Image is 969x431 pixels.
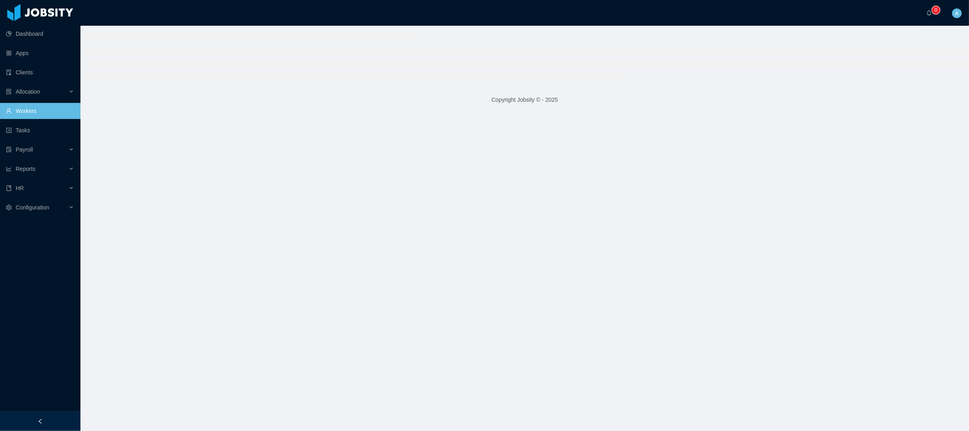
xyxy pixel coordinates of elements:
[6,185,12,191] i: icon: book
[6,26,74,42] a: icon: pie-chartDashboard
[926,10,932,16] i: icon: bell
[6,147,12,152] i: icon: file-protect
[6,166,12,172] i: icon: line-chart
[16,146,33,153] span: Payroll
[6,103,74,119] a: icon: userWorkers
[932,6,940,14] sup: 0
[6,64,74,80] a: icon: auditClients
[6,89,12,94] i: icon: solution
[6,122,74,138] a: icon: profileTasks
[80,86,969,114] footer: Copyright Jobsity © - 2025
[955,8,959,18] span: A
[16,185,24,191] span: HR
[6,45,74,61] a: icon: appstoreApps
[6,205,12,210] i: icon: setting
[16,88,40,95] span: Allocation
[16,166,35,172] span: Reports
[16,204,49,211] span: Configuration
